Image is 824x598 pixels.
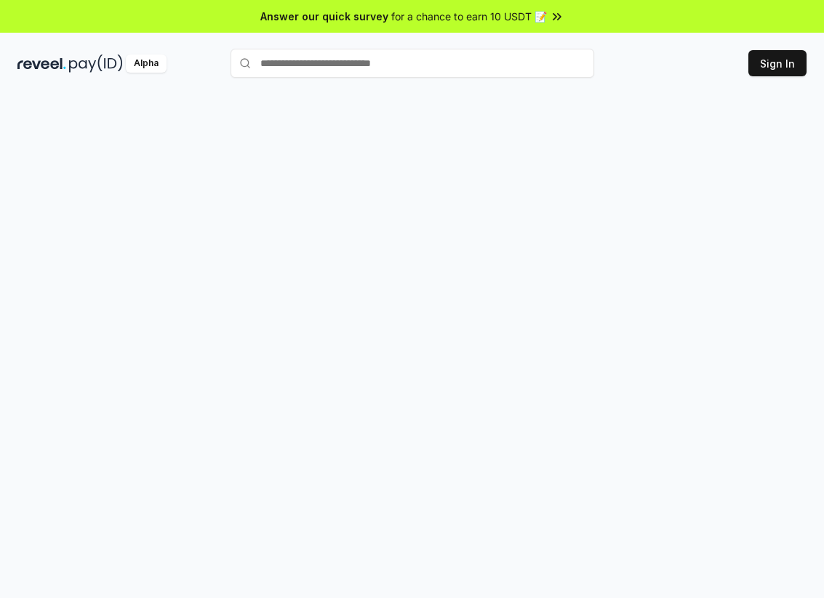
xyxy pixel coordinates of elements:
span: Answer our quick survey [260,9,388,24]
button: Sign In [748,50,807,76]
div: Alpha [126,54,167,73]
img: reveel_dark [17,54,66,73]
span: for a chance to earn 10 USDT 📝 [391,9,547,24]
img: pay_id [69,54,123,73]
